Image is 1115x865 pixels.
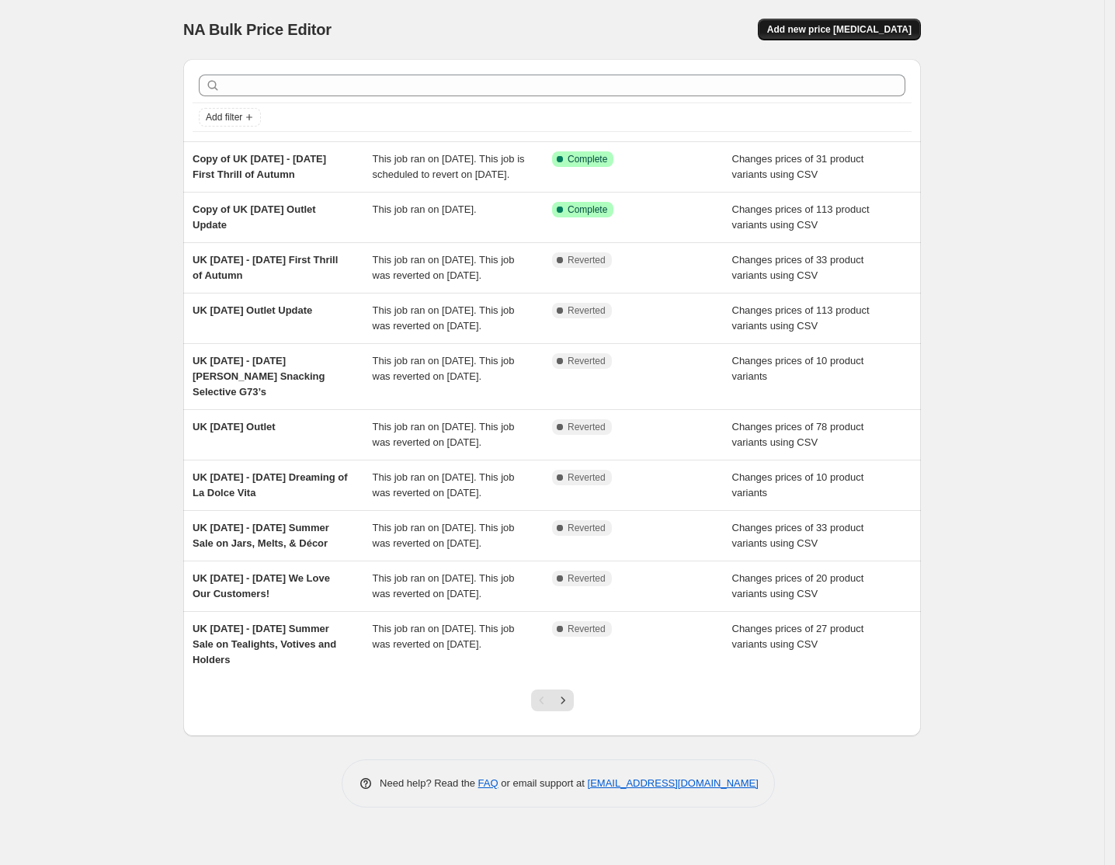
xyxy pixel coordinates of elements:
span: NA Bulk Price Editor [183,21,332,38]
span: This job ran on [DATE]. This job is scheduled to revert on [DATE]. [373,153,525,180]
span: Add filter [206,111,242,123]
span: Changes prices of 20 product variants using CSV [732,572,864,599]
span: Reverted [568,355,606,367]
span: This job ran on [DATE]. This job was reverted on [DATE]. [373,471,515,499]
span: Changes prices of 113 product variants using CSV [732,304,870,332]
span: Complete [568,153,607,165]
span: UK [DATE] - [DATE] Summer Sale on Tealights, Votives and Holders [193,623,336,665]
span: This job ran on [DATE]. This job was reverted on [DATE]. [373,572,515,599]
span: Changes prices of 10 product variants [732,355,864,382]
span: Need help? Read the [380,777,478,789]
span: Reverted [568,254,606,266]
button: Next [552,690,574,711]
button: Add new price [MEDICAL_DATA] [758,19,921,40]
button: Add filter [199,108,261,127]
span: Reverted [568,522,606,534]
span: This job ran on [DATE]. This job was reverted on [DATE]. [373,623,515,650]
span: UK [DATE] Outlet [193,421,276,432]
span: Reverted [568,623,606,635]
span: Reverted [568,421,606,433]
span: This job ran on [DATE]. This job was reverted on [DATE]. [373,522,515,549]
span: UK [DATE] Outlet Update [193,304,312,316]
span: Complete [568,203,607,216]
a: FAQ [478,777,498,789]
span: UK [DATE] - [DATE] Summer Sale on Jars, Melts, & Décor [193,522,329,549]
span: or email support at [498,777,588,789]
span: Reverted [568,572,606,585]
span: Changes prices of 31 product variants using CSV [732,153,864,180]
span: Add new price [MEDICAL_DATA] [767,23,912,36]
span: This job ran on [DATE]. This job was reverted on [DATE]. [373,304,515,332]
nav: Pagination [531,690,574,711]
span: Changes prices of 33 product variants using CSV [732,522,864,549]
span: UK [DATE] - [DATE] Dreaming of La Dolce Vita [193,471,348,499]
span: UK [DATE] - [DATE] We Love Our Customers! [193,572,330,599]
span: Changes prices of 27 product variants using CSV [732,623,864,650]
span: Changes prices of 78 product variants using CSV [732,421,864,448]
a: [EMAIL_ADDRESS][DOMAIN_NAME] [588,777,759,789]
span: UK [DATE] - [DATE] First Thrill of Autumn [193,254,338,281]
span: Changes prices of 10 product variants [732,471,864,499]
span: This job ran on [DATE]. This job was reverted on [DATE]. [373,421,515,448]
span: This job ran on [DATE]. This job was reverted on [DATE]. [373,254,515,281]
span: Changes prices of 113 product variants using CSV [732,203,870,231]
span: UK [DATE] - [DATE][PERSON_NAME] Snacking Selective G73’s [193,355,325,398]
span: This job ran on [DATE]. [373,203,477,215]
span: Reverted [568,471,606,484]
span: Changes prices of 33 product variants using CSV [732,254,864,281]
span: This job ran on [DATE]. This job was reverted on [DATE]. [373,355,515,382]
span: Copy of UK [DATE] Outlet Update [193,203,316,231]
span: Reverted [568,304,606,317]
span: Copy of UK [DATE] - [DATE] First Thrill of Autumn [193,153,326,180]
